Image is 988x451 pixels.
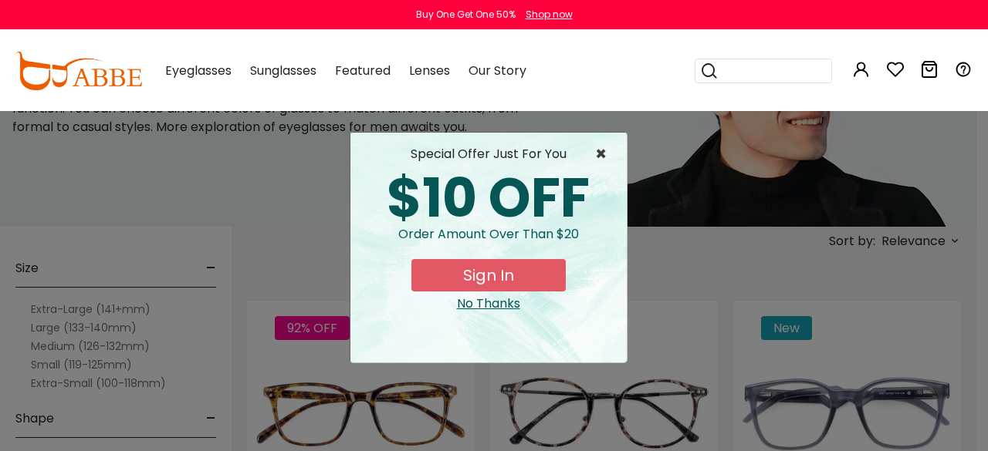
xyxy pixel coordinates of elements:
[469,62,526,79] span: Our Story
[250,62,316,79] span: Sunglasses
[411,259,566,291] button: Sign In
[526,8,573,22] div: Shop now
[363,171,614,225] div: $10 OFF
[15,52,142,90] img: abbeglasses.com
[595,145,614,163] button: Close
[416,8,516,22] div: Buy One Get One 50%
[518,8,573,21] a: Shop now
[363,294,614,313] div: Close
[363,145,614,163] div: special offer just for you
[409,62,450,79] span: Lenses
[363,225,614,259] div: Order amount over than $20
[595,145,614,163] span: ×
[165,62,232,79] span: Eyeglasses
[335,62,391,79] span: Featured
